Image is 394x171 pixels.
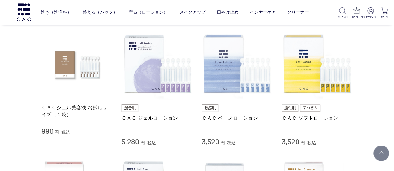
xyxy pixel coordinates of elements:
img: すっきり [300,104,320,112]
span: 円 [301,140,305,145]
a: CART [380,7,389,20]
p: CART [380,15,389,20]
a: メイクアップ [179,5,205,20]
img: ＣＡＣ ジェルローション [121,29,192,100]
a: 整える（パック） [83,5,117,20]
a: ＣＡＣ ベースローション [202,115,273,121]
p: MYPAGE [366,15,375,20]
img: ＣＡＣ ベースローション [202,29,273,100]
a: ＣＡＣ ソフトローション [282,115,353,121]
span: 税込 [61,130,70,135]
a: クリーナー [287,5,309,20]
a: 洗う（洗浄料） [41,5,71,20]
a: SEARCH [338,7,347,20]
img: logo [16,3,31,21]
img: 脂性肌 [282,104,298,112]
span: 円 [140,140,145,145]
p: RANKING [352,15,361,20]
a: RANKING [352,7,361,20]
p: SEARCH [338,15,347,20]
span: 990 [41,126,54,135]
span: 税込 [307,140,316,145]
img: ＣＡＣ ソフトローション [282,29,353,100]
a: 守る（ローション） [129,5,168,20]
span: 3,520 [202,137,219,146]
img: 混合肌 [121,104,138,112]
span: 円 [55,130,59,135]
span: 税込 [147,140,156,145]
span: 5,280 [121,137,139,146]
img: 敏感肌 [202,104,219,112]
img: ＣＡＣジェル美容液 お試しサイズ（１袋） [41,29,112,100]
a: インナーケア [249,5,276,20]
span: 円 [220,140,225,145]
a: ＣＡＣジェル美容液 お試しサイズ（１袋） [41,104,112,118]
span: 税込 [227,140,236,145]
a: 日やけ止め [216,5,238,20]
span: 3,520 [282,137,299,146]
a: ＣＡＣ ジェルローション [121,115,192,121]
a: MYPAGE [366,7,375,20]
